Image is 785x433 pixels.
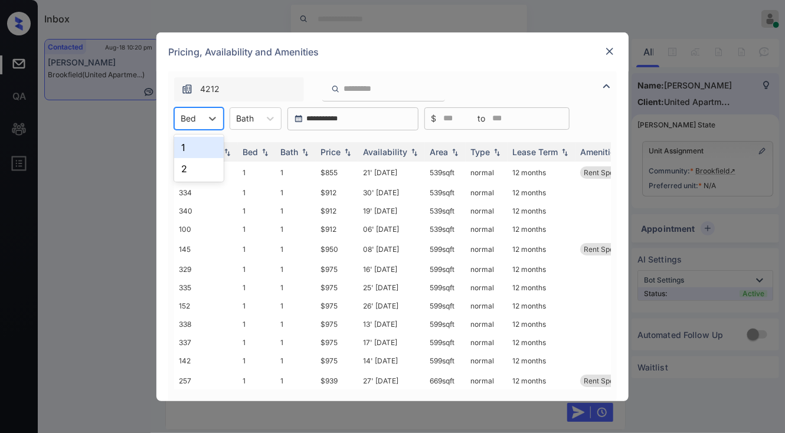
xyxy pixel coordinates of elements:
[508,315,575,333] td: 12 months
[174,238,238,260] td: 145
[156,32,629,71] div: Pricing, Availability and Amenities
[430,147,448,157] div: Area
[238,202,276,220] td: 1
[363,147,407,157] div: Availability
[425,260,466,278] td: 599 sqft
[243,147,258,157] div: Bed
[508,220,575,238] td: 12 months
[466,183,508,202] td: normal
[181,83,193,95] img: icon-zuma
[238,333,276,352] td: 1
[174,202,238,220] td: 340
[238,220,276,238] td: 1
[238,278,276,297] td: 1
[508,370,575,392] td: 12 months
[425,162,466,183] td: 539 sqft
[508,183,575,202] td: 12 months
[425,202,466,220] td: 539 sqft
[238,238,276,260] td: 1
[276,278,316,297] td: 1
[221,147,233,156] img: sorting
[584,168,630,177] span: Rent Special 1
[358,220,425,238] td: 06' [DATE]
[174,297,238,315] td: 152
[316,238,358,260] td: $950
[358,202,425,220] td: 19' [DATE]
[491,147,503,156] img: sorting
[425,370,466,392] td: 669 sqft
[238,352,276,370] td: 1
[331,84,340,94] img: icon-zuma
[466,202,508,220] td: normal
[316,183,358,202] td: $912
[508,162,575,183] td: 12 months
[431,112,436,125] span: $
[425,315,466,333] td: 599 sqft
[238,297,276,315] td: 1
[512,147,558,157] div: Lease Term
[425,297,466,315] td: 599 sqft
[299,147,311,156] img: sorting
[358,183,425,202] td: 30' [DATE]
[316,333,358,352] td: $975
[470,147,490,157] div: Type
[174,370,238,392] td: 257
[238,260,276,278] td: 1
[276,183,316,202] td: 1
[174,260,238,278] td: 329
[508,202,575,220] td: 12 months
[466,370,508,392] td: normal
[358,162,425,183] td: 21' [DATE]
[358,315,425,333] td: 13' [DATE]
[316,370,358,392] td: $939
[584,376,630,385] span: Rent Special 1
[358,238,425,260] td: 08' [DATE]
[316,162,358,183] td: $855
[477,112,485,125] span: to
[174,352,238,370] td: 142
[466,333,508,352] td: normal
[425,183,466,202] td: 539 sqft
[316,278,358,297] td: $975
[238,370,276,392] td: 1
[358,278,425,297] td: 25' [DATE]
[174,278,238,297] td: 335
[466,260,508,278] td: normal
[174,183,238,202] td: 334
[425,238,466,260] td: 599 sqft
[466,162,508,183] td: normal
[276,370,316,392] td: 1
[276,315,316,333] td: 1
[238,162,276,183] td: 1
[358,333,425,352] td: 17' [DATE]
[276,238,316,260] td: 1
[508,352,575,370] td: 12 months
[559,147,571,156] img: sorting
[358,297,425,315] td: 26' [DATE]
[408,147,420,156] img: sorting
[316,220,358,238] td: $912
[466,297,508,315] td: normal
[174,315,238,333] td: 338
[316,352,358,370] td: $975
[508,278,575,297] td: 12 months
[580,147,620,157] div: Amenities
[174,137,224,158] div: 1
[466,238,508,260] td: normal
[466,220,508,238] td: normal
[358,260,425,278] td: 16' [DATE]
[200,83,220,96] span: 4212
[425,220,466,238] td: 539 sqft
[604,45,616,57] img: close
[174,158,224,179] div: 2
[466,278,508,297] td: normal
[508,297,575,315] td: 12 months
[449,147,461,156] img: sorting
[276,297,316,315] td: 1
[320,147,341,157] div: Price
[276,352,316,370] td: 1
[238,315,276,333] td: 1
[342,147,354,156] img: sorting
[600,79,614,93] img: icon-zuma
[425,278,466,297] td: 599 sqft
